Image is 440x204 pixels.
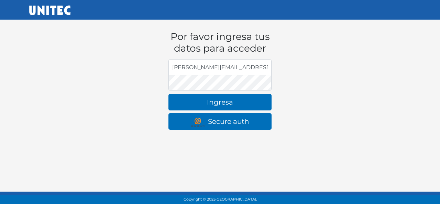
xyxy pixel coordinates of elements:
a: Secure auth [168,113,272,130]
img: secure auth logo [191,118,208,127]
h1: Por favor ingresa tus datos para acceder [168,31,272,54]
span: [GEOGRAPHIC_DATA]. [216,197,257,202]
button: Ingresa [168,94,272,110]
input: Dirección de email [168,60,272,75]
img: UNITEC [29,6,70,15]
